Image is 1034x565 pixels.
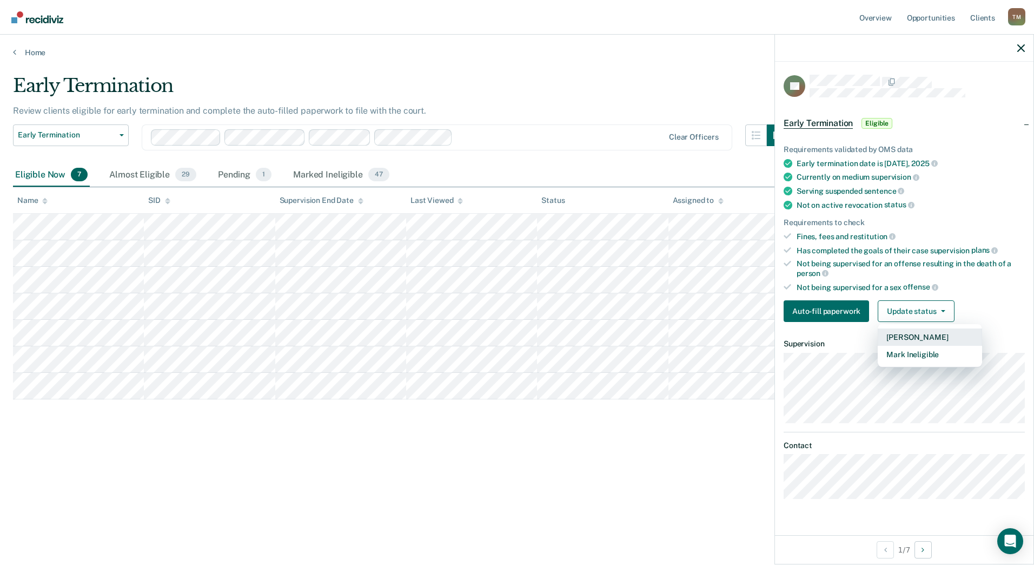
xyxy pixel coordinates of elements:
[784,145,1025,154] div: Requirements validated by OMS data
[784,339,1025,349] dt: Supervision
[13,75,788,106] div: Early Termination
[914,541,932,559] button: Next Opportunity
[107,163,198,187] div: Almost Eligible
[1008,8,1025,25] div: T M
[797,172,1025,182] div: Currently on medium
[797,159,1025,168] div: Early termination date is [DATE],
[878,346,982,363] button: Mark Ineligible
[148,196,170,205] div: SID
[13,106,426,116] p: Review clients eligible for early termination and complete the auto-filled paperwork to file with...
[291,163,391,187] div: Marked Ineligible
[541,196,565,205] div: Status
[280,196,363,205] div: Supervision End Date
[784,441,1025,450] dt: Contact
[775,106,1033,141] div: Early TerminationEligible
[878,300,954,322] button: Update status
[1008,8,1025,25] button: Profile dropdown button
[13,163,90,187] div: Eligible Now
[911,159,937,168] span: 2025
[784,300,873,322] a: Navigate to form link
[175,168,196,182] span: 29
[216,163,274,187] div: Pending
[903,282,938,291] span: offense
[797,232,1025,241] div: Fines, fees and
[17,196,48,205] div: Name
[797,259,1025,278] div: Not being supervised for an offense resulting in the death of a
[256,168,271,182] span: 1
[13,48,1021,57] a: Home
[797,200,1025,210] div: Not on active revocation
[884,200,914,209] span: status
[850,232,896,241] span: restitution
[797,282,1025,292] div: Not being supervised for a sex
[797,269,828,278] span: person
[11,11,63,23] img: Recidiviz
[410,196,463,205] div: Last Viewed
[71,168,88,182] span: 7
[878,329,982,346] button: [PERSON_NAME]
[673,196,724,205] div: Assigned to
[775,535,1033,564] div: 1 / 7
[861,118,892,129] span: Eligible
[784,218,1025,227] div: Requirements to check
[669,133,719,142] div: Clear officers
[871,173,919,181] span: supervision
[18,130,115,140] span: Early Termination
[797,246,1025,255] div: Has completed the goals of their case supervision
[864,187,905,195] span: sentence
[797,186,1025,196] div: Serving suspended
[877,541,894,559] button: Previous Opportunity
[997,528,1023,554] div: Open Intercom Messenger
[784,118,853,129] span: Early Termination
[368,168,389,182] span: 47
[971,246,998,254] span: plans
[784,300,869,322] button: Auto-fill paperwork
